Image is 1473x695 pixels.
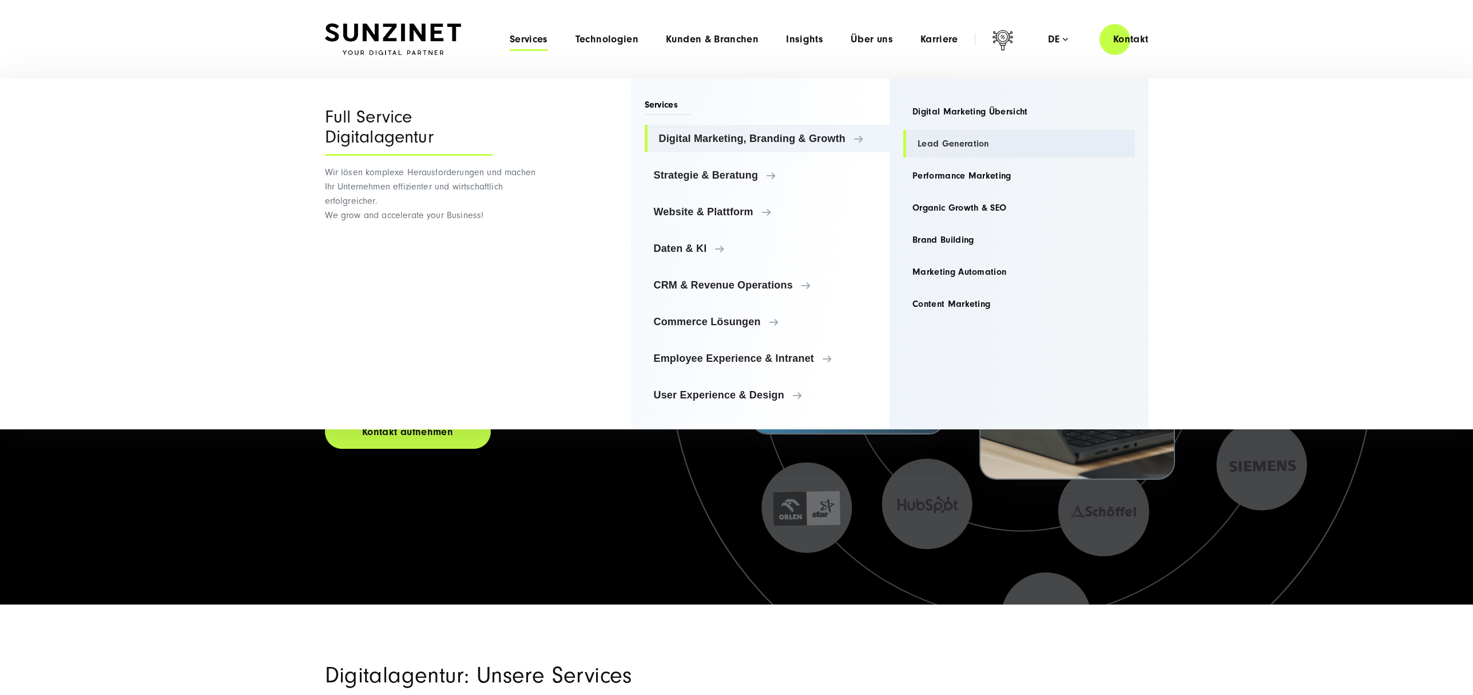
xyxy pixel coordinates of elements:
span: Digital Marketing, Branding & Growth [659,133,881,144]
a: Insights [786,34,823,45]
a: Lead Generation [903,130,1135,157]
span: Daten & KI [654,243,881,254]
span: Services [645,98,692,115]
a: Kunden & Branchen [666,34,759,45]
img: SUNZINET Full Service Digital Agentur [325,23,461,56]
a: Marketing Automation [903,258,1135,286]
a: Daten & KI [645,235,890,262]
a: Website & Plattform [645,198,890,226]
span: Website & Plattform [654,206,881,218]
a: Karriere [920,34,958,45]
span: Wir lösen komplexe Herausforderungen und machen Ihr Unternehmen effizienter und wirtschaftlich er... [325,167,536,220]
a: Kontakt aufnehmen [325,415,491,449]
span: Commerce Lösungen [654,316,881,327]
a: Über uns [851,34,893,45]
a: Services [510,34,548,45]
div: Full Service Digitalagentur [325,107,493,156]
a: Content Marketing [903,290,1135,318]
span: User Experience & Design [654,389,881,401]
h2: Digitalagentur: Unsere Services [325,662,868,689]
a: Strategie & Beratung [645,161,890,189]
a: Digital Marketing Übersicht [903,98,1135,125]
a: Brand Building [903,226,1135,254]
a: Kontakt [1099,23,1162,56]
a: Employee Experience & Intranet [645,345,890,372]
a: Performance Marketing [903,162,1135,189]
div: de [1048,34,1068,45]
a: Commerce Lösungen [645,308,890,335]
a: Organic Growth & SEO [903,194,1135,222]
a: User Experience & Design [645,381,890,409]
span: CRM & Revenue Operations [654,279,881,291]
a: Technologien [575,34,638,45]
span: Strategie & Beratung [654,169,881,181]
span: Employee Experience & Intranet [654,353,881,364]
a: CRM & Revenue Operations [645,271,890,299]
a: Digital Marketing, Branding & Growth [645,125,890,152]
